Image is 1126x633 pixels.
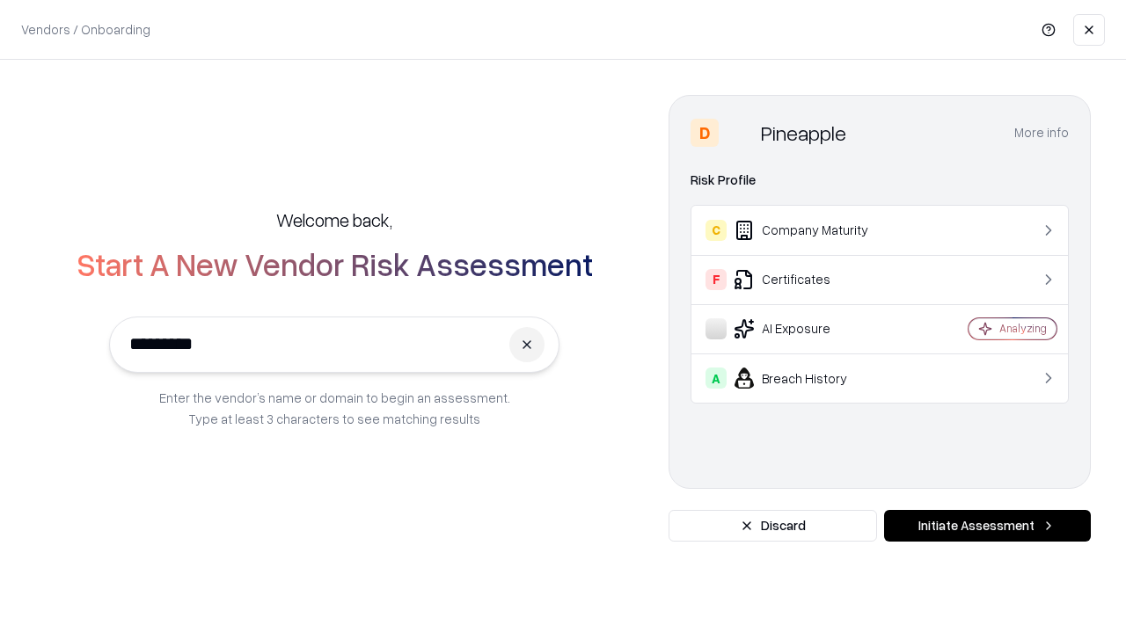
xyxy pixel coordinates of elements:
[761,119,846,147] div: Pineapple
[726,119,754,147] img: Pineapple
[706,367,916,389] div: Breach History
[706,269,916,290] div: Certificates
[77,246,593,281] h2: Start A New Vendor Risk Assessment
[159,387,510,429] p: Enter the vendor’s name or domain to begin an assessment. Type at least 3 characters to see match...
[706,269,727,290] div: F
[276,207,392,232] h5: Welcome back,
[706,220,916,241] div: Company Maturity
[999,321,1047,336] div: Analyzing
[706,367,727,389] div: A
[706,318,916,339] div: AI Exposure
[1014,117,1069,149] button: More info
[21,20,150,39] p: Vendors / Onboarding
[706,220,727,241] div: C
[669,510,877,542] button: Discard
[691,170,1069,191] div: Risk Profile
[884,510,1091,542] button: Initiate Assessment
[691,119,719,147] div: D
